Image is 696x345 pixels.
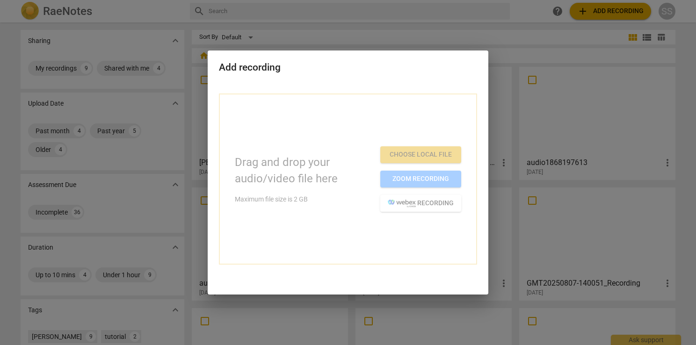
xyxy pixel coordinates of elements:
[235,154,373,187] p: Drag and drop your audio/video file here
[219,62,477,73] h2: Add recording
[388,199,454,208] span: recording
[235,194,373,204] p: Maximum file size is 2 GB
[380,195,461,212] button: recording
[388,174,454,184] span: Zoom recording
[380,171,461,187] button: Zoom recording
[380,146,461,163] button: Choose local file
[388,150,454,159] span: Choose local file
